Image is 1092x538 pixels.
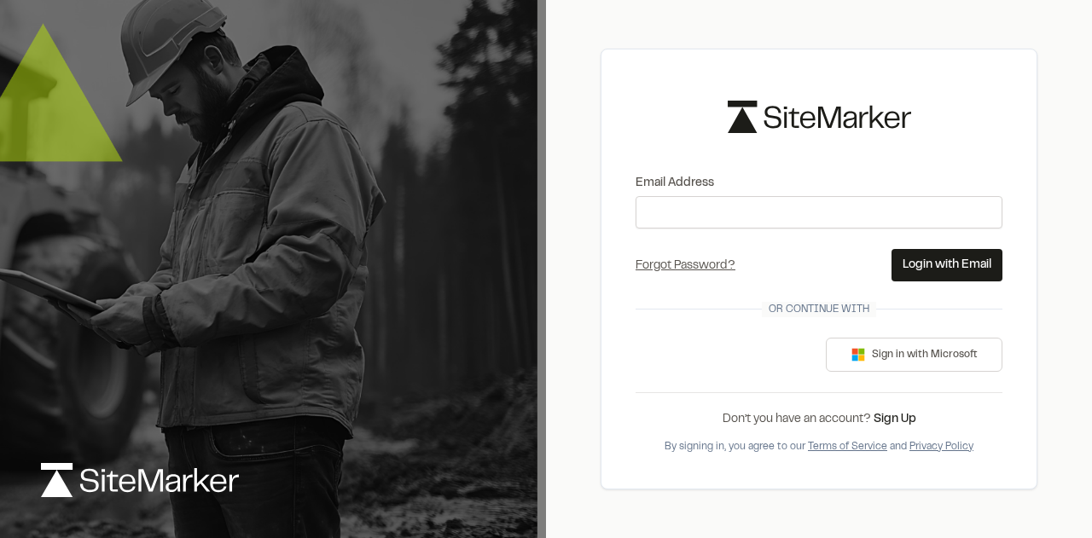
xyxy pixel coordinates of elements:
button: Login with Email [892,249,1002,281]
button: Terms of Service [808,439,887,454]
img: logo-white-rebrand.svg [41,463,239,497]
button: Sign in with Microsoft [826,338,1002,372]
label: Email Address [636,174,1002,193]
div: Don’t you have an account? [636,410,1002,429]
a: Forgot Password? [636,261,735,271]
span: Or continue with [762,302,876,317]
img: logo-black-rebrand.svg [728,101,911,132]
div: By signing in, you agree to our and [636,439,1002,454]
button: Privacy Policy [909,439,973,454]
a: Sign Up [874,414,916,425]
